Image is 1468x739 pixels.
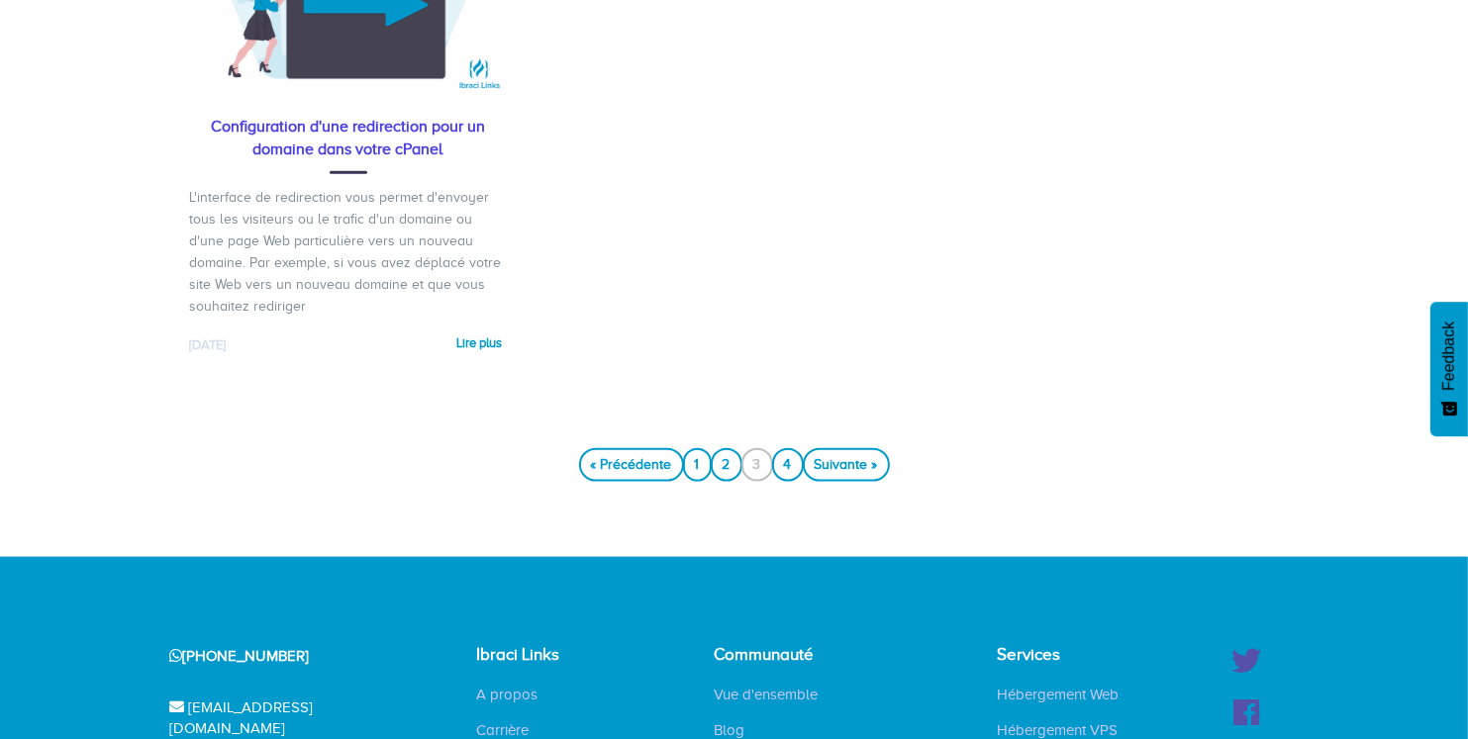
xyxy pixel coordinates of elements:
[477,646,606,665] h4: Ibraci Links
[1430,302,1468,436] button: Feedback - Afficher l’enquête
[146,631,431,682] div: [PHONE_NUMBER]
[803,448,890,482] a: Suivante »
[1440,322,1458,391] span: Feedback
[457,329,503,358] a: Lire plus
[1369,640,1444,715] iframe: Drift Widget Chat Controller
[711,448,742,482] a: 2
[699,685,832,704] a: Vue d'ensemble
[772,448,804,482] a: 4
[683,448,712,482] a: 1
[714,646,850,665] h4: Communauté
[579,448,684,482] a: « Précédente
[190,187,507,318] div: L'interface de redirection vous permet d'envoyer tous les visiteurs ou le trafic d'un domaine ou ...
[997,646,1146,665] h4: Services
[462,685,553,704] a: A propos
[190,336,348,355] div: [DATE]
[211,118,485,158] a: Configuration d'une redirection pour un domaine dans votre cPanel
[741,448,773,482] span: 3
[982,685,1133,704] a: Hébergement Web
